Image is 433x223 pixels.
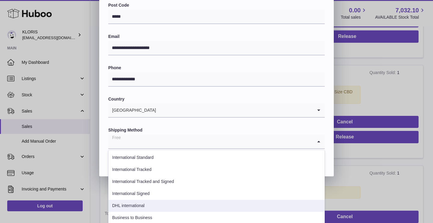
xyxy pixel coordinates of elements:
div: Search for option [108,135,325,149]
label: Email [108,34,325,39]
input: Search for option [156,103,313,117]
label: Phone [108,65,325,71]
label: Shipping Method [108,127,325,133]
div: Search for option [108,103,325,118]
li: International Tracked and Signed [109,176,324,188]
li: International Signed [109,188,324,200]
label: Post Code [108,2,325,8]
li: International Tracked [109,164,324,176]
li: International Standard [109,152,324,164]
span: [GEOGRAPHIC_DATA] [108,103,156,117]
input: Search for option [108,135,313,148]
label: Country [108,96,325,102]
li: DHL international [109,200,324,212]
